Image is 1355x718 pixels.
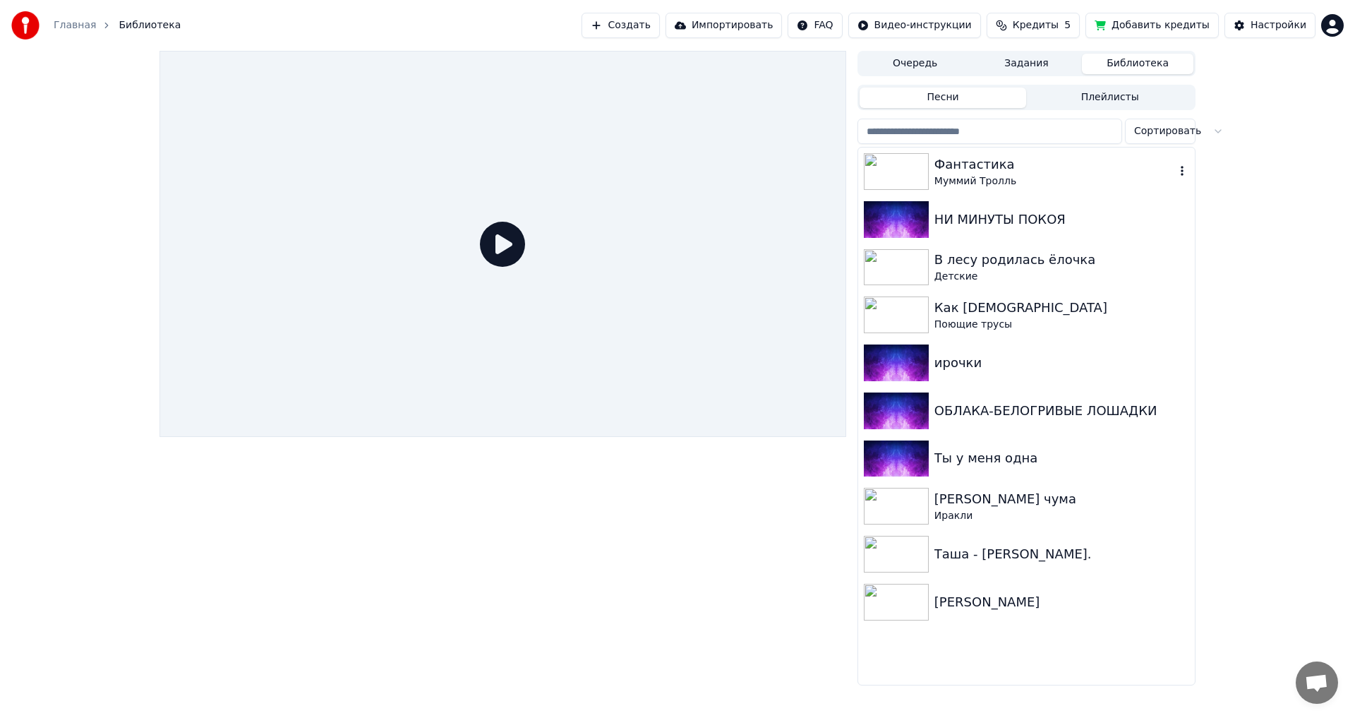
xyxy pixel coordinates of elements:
div: [PERSON_NAME] чума [934,489,1189,509]
span: 5 [1064,18,1071,32]
img: youka [11,11,40,40]
button: Импортировать [666,13,783,38]
span: Сортировать [1134,124,1201,138]
div: Иракли [934,509,1189,523]
div: [PERSON_NAME] [934,592,1189,612]
div: Поющие трусы [934,318,1189,332]
button: FAQ [788,13,842,38]
span: Кредиты [1013,18,1059,32]
div: Как [DEMOGRAPHIC_DATA] [934,298,1189,318]
div: ирочки [934,353,1189,373]
button: Песни [860,88,1027,108]
div: Детские [934,270,1189,284]
button: Очередь [860,54,971,74]
button: Библиотека [1082,54,1193,74]
nav: breadcrumb [54,18,181,32]
button: Задания [971,54,1083,74]
div: Ты у меня одна [934,448,1189,468]
a: Главная [54,18,96,32]
div: В лесу родилась ёлочка [934,250,1189,270]
button: Видео-инструкции [848,13,981,38]
button: Кредиты5 [987,13,1080,38]
span: Библиотека [119,18,181,32]
div: ОБЛАКА-БЕЛОГРИВЫЕ ЛОШАДКИ [934,401,1189,421]
button: Настройки [1224,13,1315,38]
button: Плейлисты [1026,88,1193,108]
div: Таша - [PERSON_NAME]. [934,544,1189,564]
button: Добавить кредиты [1085,13,1219,38]
div: Муммий Тролль [934,174,1175,189]
button: Создать [582,13,659,38]
div: Фантастика [934,155,1175,174]
div: Открытый чат [1296,662,1338,704]
div: Настройки [1251,18,1306,32]
div: НИ МИНУТЫ ПОКОЯ [934,210,1189,229]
